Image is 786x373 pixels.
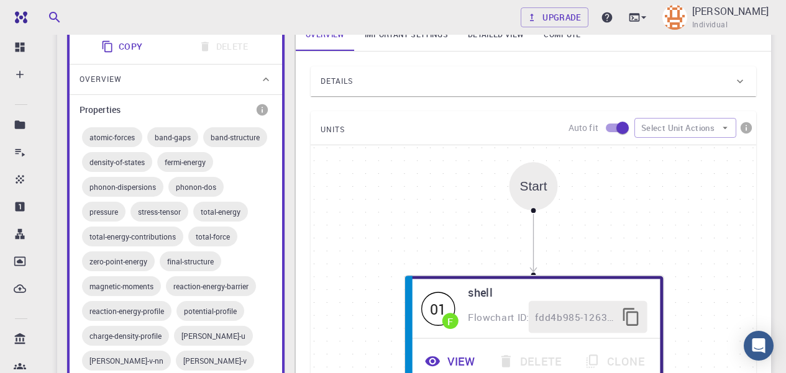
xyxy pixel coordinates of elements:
span: charge-density-profile [82,331,169,341]
button: Select Unit Actions [634,118,736,138]
img: Bhat Raahiee [662,5,687,30]
div: Start [520,179,547,193]
span: Finished [421,292,455,326]
span: band-structure [203,132,267,142]
span: Support [25,9,70,20]
div: Open Intercom Messenger [744,331,774,361]
span: Overview [80,70,122,89]
span: Individual [692,19,728,31]
button: info [252,100,272,120]
span: phonon-dos [168,182,224,192]
p: [PERSON_NAME] [692,4,769,19]
h6: shell [468,284,647,302]
span: [PERSON_NAME]-v [176,356,254,366]
span: Flowchart ID: [468,310,529,323]
span: UNITS [321,120,345,140]
span: [PERSON_NAME]-v-nn [82,356,171,366]
span: band-gaps [147,132,198,142]
span: total-force [188,231,237,241]
span: potential-profile [176,306,244,316]
a: Upgrade [521,7,588,27]
span: phonon-dispersions [82,182,163,192]
div: Start [510,162,558,210]
img: logo [10,11,27,24]
span: zero-point-energy [82,256,155,266]
h6: Properties [80,103,121,117]
p: Auto fit [569,122,598,134]
span: reaction-energy-barrier [166,281,256,291]
div: 01 [421,292,455,326]
span: density-of-states [82,157,152,167]
span: stress-tensor [130,207,188,217]
span: total-energy-contributions [82,231,183,241]
span: fdd4b985-1263-455e-ab8e-3d819b874dcc [535,309,615,325]
span: final-structure [160,256,221,266]
button: Copy [94,34,153,59]
div: F [447,316,453,326]
div: Details [311,66,756,96]
span: [PERSON_NAME]-u [174,331,253,341]
span: fermi-energy [157,157,213,167]
span: atomic-forces [82,132,142,142]
button: info [736,118,756,138]
span: magnetic-moments [82,281,161,291]
span: total-energy [193,207,248,217]
span: pressure [82,207,126,217]
span: reaction-energy-profile [82,306,171,316]
div: Overview [70,65,282,94]
span: Details [321,71,353,91]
